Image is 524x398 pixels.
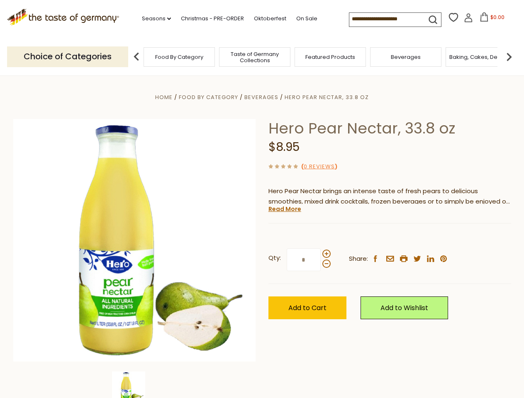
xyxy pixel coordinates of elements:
[268,119,511,138] h1: Hero Pear Nectar, 33.8 oz
[222,51,288,63] a: Taste of Germany Collections
[13,119,256,362] img: Hero Pear Nectar, 33.8 oz
[7,46,128,67] p: Choice of Categories
[287,248,321,271] input: Qty:
[490,14,505,21] span: $0.00
[142,14,171,23] a: Seasons
[288,303,327,313] span: Add to Cart
[475,12,510,25] button: $0.00
[301,163,337,170] span: ( )
[361,296,448,319] a: Add to Wishlist
[304,163,335,171] a: 0 Reviews
[254,14,286,23] a: Oktoberfest
[128,49,145,65] img: previous arrow
[268,253,281,263] strong: Qty:
[349,254,368,264] span: Share:
[179,93,238,101] a: Food By Category
[268,296,346,319] button: Add to Cart
[268,186,511,207] p: Hero Pear Nectar brings an intense taste of fresh pears to delicious smoothies, mixed drink cockt...
[285,93,369,101] a: Hero Pear Nectar, 33.8 oz
[391,54,421,60] a: Beverages
[181,14,244,23] a: Christmas - PRE-ORDER
[305,54,355,60] a: Featured Products
[268,139,300,155] span: $8.95
[244,93,278,101] a: Beverages
[449,54,514,60] a: Baking, Cakes, Desserts
[268,205,301,213] a: Read More
[155,93,173,101] a: Home
[296,14,317,23] a: On Sale
[501,49,517,65] img: next arrow
[155,54,203,60] a: Food By Category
